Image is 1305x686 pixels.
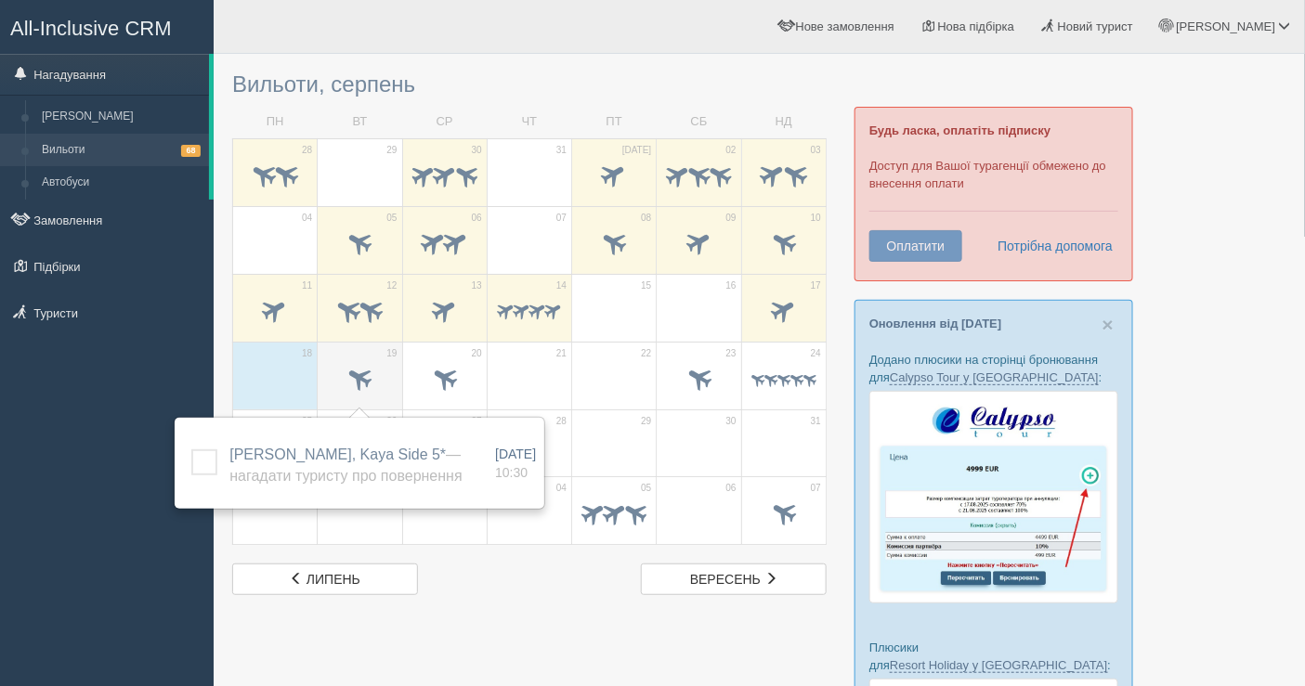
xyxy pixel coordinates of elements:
span: Новий турист [1058,19,1133,33]
span: 05 [386,212,397,225]
td: НД [741,106,826,138]
span: 07 [811,482,821,495]
td: СБ [657,106,741,138]
span: 15 [641,279,651,292]
span: 30 [472,144,482,157]
span: вересень [690,572,761,587]
span: Нова підбірка [938,19,1015,33]
span: 30 [726,415,737,428]
span: 07 [556,212,567,225]
span: 06 [472,212,482,225]
p: Додано плюсики на сторінці бронювання для : [869,351,1118,386]
a: All-Inclusive CRM [1,1,213,52]
h3: Вильоти, серпень [232,72,827,97]
td: ЧТ [487,106,571,138]
td: СР [402,106,487,138]
span: 12 [386,279,397,292]
span: 28 [556,415,567,428]
p: Плюсики для : [869,639,1118,674]
span: 20 [472,347,482,360]
span: 02 [726,144,737,157]
span: [PERSON_NAME], Kaya Side 5* [229,447,462,484]
button: Оплатити [869,230,962,262]
span: 16 [726,279,737,292]
span: 29 [641,415,651,428]
span: 24 [811,347,821,360]
span: 04 [556,482,567,495]
span: 26 [386,415,397,428]
span: 04 [302,212,312,225]
a: [PERSON_NAME] [33,100,209,134]
a: Потрібна допомога [985,230,1114,262]
span: 08 [641,212,651,225]
span: 25 [302,415,312,428]
span: 27 [472,415,482,428]
span: — Нагадати туристу про повернення [229,447,462,484]
span: 06 [726,482,737,495]
span: All-Inclusive CRM [10,17,172,40]
td: ВТ [318,106,402,138]
span: 28 [302,144,312,157]
span: 17 [811,279,821,292]
span: 22 [641,347,651,360]
b: Будь ласка, оплатіть підписку [869,123,1051,137]
span: [PERSON_NAME] [1176,19,1275,33]
div: Доступ для Вашої турагенції обмежено до внесення оплати [855,107,1133,281]
a: [DATE] 10:30 [495,445,536,482]
a: [PERSON_NAME], Kaya Side 5*— Нагадати туристу про повернення [229,447,462,484]
td: ПТ [572,106,657,138]
span: × [1103,314,1114,335]
span: 68 [181,145,201,157]
span: 11 [302,279,312,292]
span: 10:30 [495,465,528,480]
a: вересень [641,563,827,595]
span: 03 [811,144,821,157]
span: 13 [472,279,482,292]
span: 31 [811,415,821,428]
img: calypso-tour-proposal-crm-for-travel-agency.jpg [869,391,1118,603]
span: 23 [726,347,737,360]
span: 10 [811,212,821,225]
span: липень [307,572,360,587]
a: Оновлення від [DATE] [869,317,1002,330]
span: 29 [386,144,397,157]
span: [DATE] [495,447,536,461]
a: Resort Holiday у [GEOGRAPHIC_DATA] [890,658,1107,673]
a: Вильоти68 [33,134,209,167]
td: ПН [233,106,318,138]
span: 18 [302,347,312,360]
a: Calypso Tour у [GEOGRAPHIC_DATA] [890,370,1099,385]
span: 14 [556,279,567,292]
button: Close [1103,315,1114,334]
a: Автобуси [33,166,209,200]
span: 31 [556,144,567,157]
span: 19 [386,347,397,360]
span: 05 [641,482,651,495]
span: Нове замовлення [796,19,894,33]
span: [DATE] [622,144,651,157]
span: 21 [556,347,567,360]
a: липень [232,563,418,595]
span: 09 [726,212,737,225]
